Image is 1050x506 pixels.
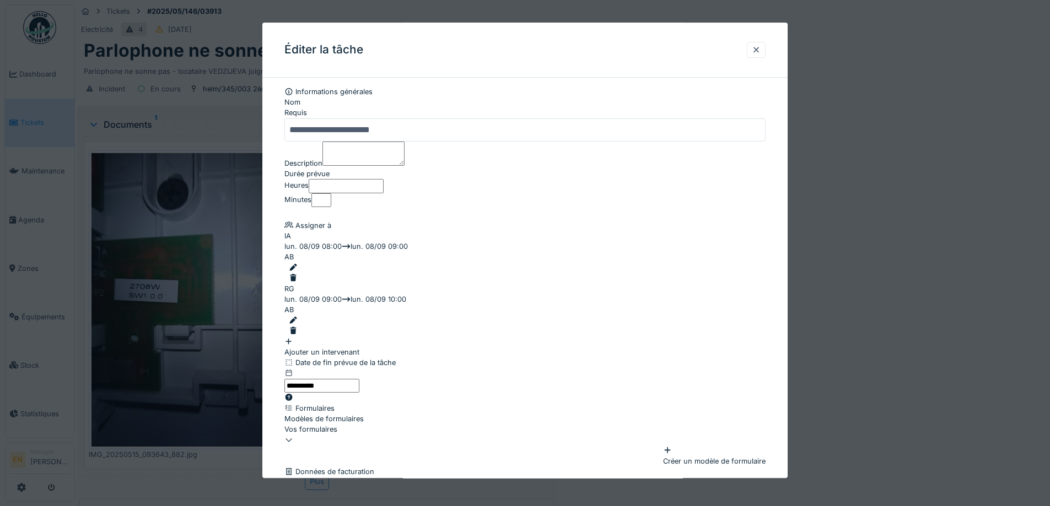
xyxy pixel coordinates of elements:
div: Assigner à [284,220,766,231]
div: IA [284,231,291,241]
div: RG [284,284,294,294]
label: Minutes [284,194,311,205]
div: Formulaires [284,403,766,413]
div: AB [284,305,294,315]
h3: Éditer la tâche [284,43,363,57]
label: Durée prévue [284,168,330,179]
div: Informations générales [284,86,766,97]
div: Requis [284,108,766,118]
div: Créer un modèle de formulaire [663,445,766,466]
div: Date de fin prévue de la tâche [284,357,766,368]
label: Description [284,158,322,168]
div: lun. 08/09 09:00 lun. 08/09 10:00 [284,294,766,304]
div: lun. 08/09 08:00 lun. 08/09 09:00 [284,241,766,252]
div: Vos formulaires [284,425,766,435]
div: AB [284,252,294,263]
div: Ajouter un intervenant [284,336,766,357]
label: Heures [284,181,309,191]
div: Données de facturation [284,466,766,477]
label: Nom [284,97,300,108]
label: Modèles de formulaires [284,413,364,424]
